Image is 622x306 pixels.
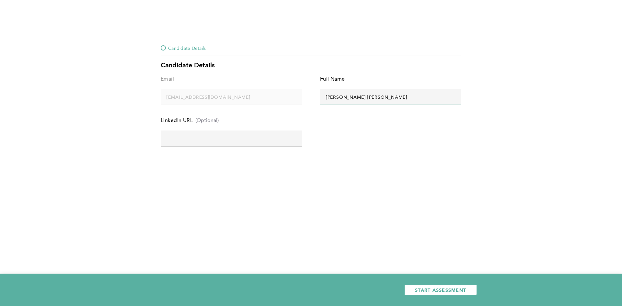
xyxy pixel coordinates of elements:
span: Candidate Details [168,44,206,52]
button: START ASSESSMENT [404,285,477,295]
div: Candidate Details [161,62,461,70]
div: Full Name [320,75,345,84]
div: LinkedIn URL [161,116,193,125]
span: START ASSESSMENT [415,287,466,293]
span: (Optional) [195,118,219,124]
div: Email [161,75,174,84]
